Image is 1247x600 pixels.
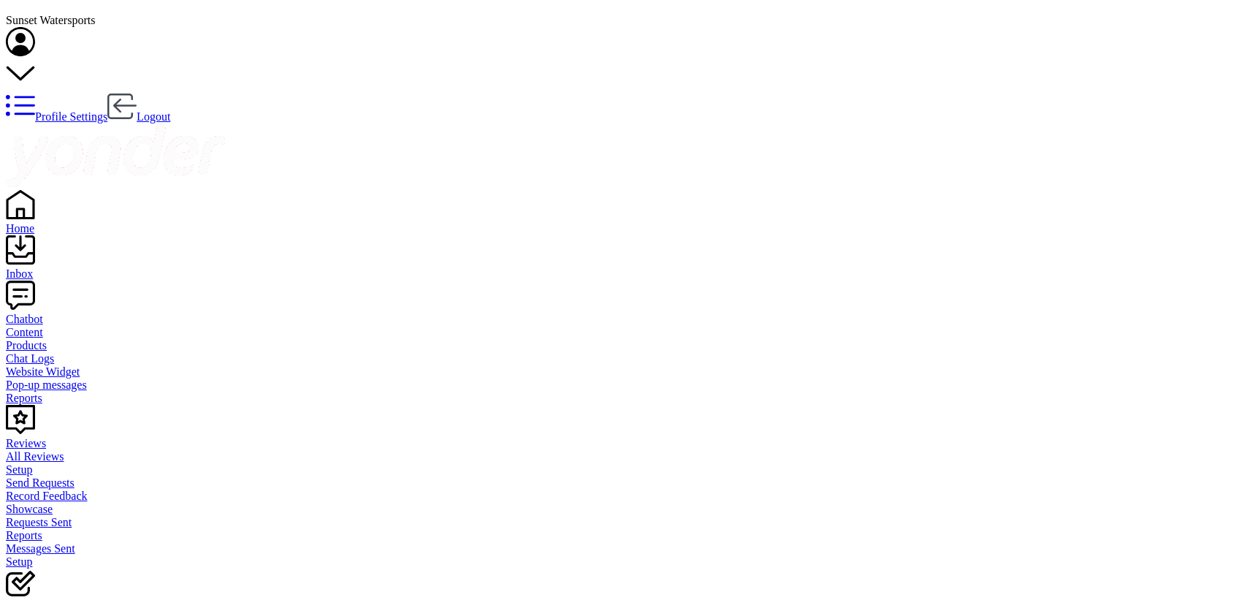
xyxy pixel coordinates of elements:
[6,365,1241,379] a: Website Widget
[6,254,1241,281] a: Inbox
[6,424,1241,450] a: Reviews
[6,503,1241,516] a: Showcase
[6,392,1241,405] a: Reports
[6,14,1241,27] div: Sunset Watersports
[6,300,1241,326] a: Chatbot
[6,437,1241,450] div: Reviews
[6,124,225,187] img: yonder-white-logo.png
[6,326,1241,339] a: Content
[6,450,1241,463] a: All Reviews
[6,222,1241,235] div: Home
[6,555,1241,569] a: Setup
[6,110,107,123] a: Profile Settings
[6,352,1241,365] a: Chat Logs
[6,463,1241,476] a: Setup
[6,476,1241,490] a: Send Requests
[6,313,1241,326] div: Chatbot
[6,529,1241,542] a: Reports
[6,542,1241,555] a: Messages Sent
[6,267,1241,281] div: Inbox
[6,209,1241,235] a: Home
[6,339,1241,352] a: Products
[6,379,1241,392] a: Pop-up messages
[6,490,1241,503] a: Record Feedback
[6,516,1241,529] a: Requests Sent
[107,110,170,123] a: Logout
